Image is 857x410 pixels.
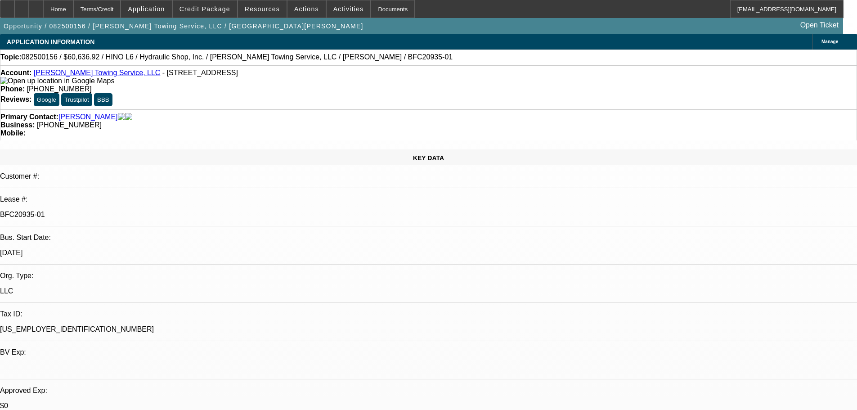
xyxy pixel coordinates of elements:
span: [PHONE_NUMBER] [27,85,92,93]
button: Trustpilot [61,93,92,106]
strong: Phone: [0,85,25,93]
a: View Google Maps [0,77,114,85]
button: Resources [238,0,287,18]
span: Manage [821,39,838,44]
strong: Business: [0,121,35,129]
span: APPLICATION INFORMATION [7,38,94,45]
span: Activities [333,5,364,13]
strong: Reviews: [0,95,31,103]
span: Opportunity / 082500156 / [PERSON_NAME] Towing Service, LLC / [GEOGRAPHIC_DATA][PERSON_NAME] [4,23,363,30]
img: facebook-icon.png [118,113,125,121]
button: BBB [94,93,112,106]
img: Open up location in Google Maps [0,77,114,85]
strong: Topic: [0,53,22,61]
strong: Primary Contact: [0,113,58,121]
span: [PHONE_NUMBER] [37,121,102,129]
strong: Mobile: [0,129,26,137]
button: Actions [287,0,326,18]
span: Resources [245,5,280,13]
button: Application [121,0,171,18]
a: [PERSON_NAME] [58,113,118,121]
span: - [STREET_ADDRESS] [162,69,238,77]
a: Open Ticket [797,18,842,33]
button: Credit Package [173,0,237,18]
span: KEY DATA [413,154,444,162]
img: linkedin-icon.png [125,113,132,121]
button: Activities [327,0,371,18]
button: Google [34,93,59,106]
span: Actions [294,5,319,13]
span: Credit Package [179,5,230,13]
strong: Account: [0,69,31,77]
a: [PERSON_NAME] Towing Service, LLC [34,69,161,77]
span: 082500156 / $60,636.92 / HINO L6 / Hydraulic Shop, Inc. / [PERSON_NAME] Towing Service, LLC / [PE... [22,53,453,61]
span: Application [128,5,165,13]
